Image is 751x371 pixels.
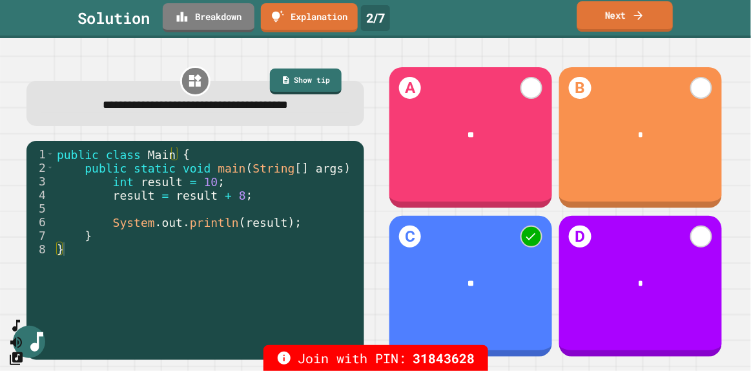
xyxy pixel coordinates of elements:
span: 31843628 [413,348,475,368]
div: Join with PIN: [263,345,488,371]
button: Mute music [8,334,24,350]
a: Explanation [261,3,358,32]
div: 8 [26,242,54,256]
span: Toggle code folding, rows 1 through 8 [46,147,54,161]
div: 7 [26,229,54,242]
span: Toggle code folding, rows 2 through 7 [46,161,54,175]
div: 6 [26,215,54,229]
h1: D [569,226,591,248]
div: 4 [26,188,54,202]
h1: A [399,77,421,99]
button: SpeedDial basic example [8,318,24,334]
div: Solution [77,6,150,30]
a: Show tip [270,69,342,94]
div: 2 / 7 [361,5,390,31]
a: Breakdown [163,3,254,32]
div: 2 [26,161,54,175]
div: 3 [26,175,54,188]
button: Change Music [8,350,24,366]
div: 5 [26,202,54,215]
h1: B [569,77,591,99]
div: 1 [26,147,54,161]
h1: C [399,226,421,248]
a: Next [577,1,674,32]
